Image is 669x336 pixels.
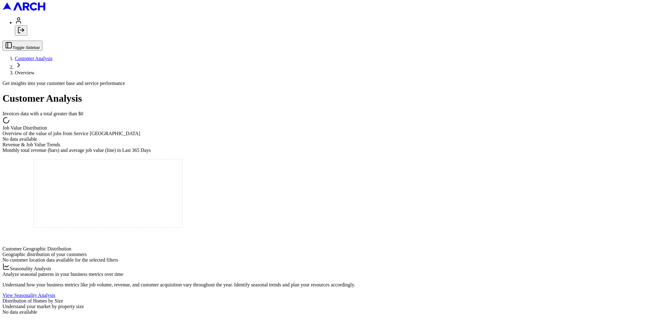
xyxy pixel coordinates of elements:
[15,56,52,61] a: Customer Analysis
[2,111,667,117] div: Invoices data with a total greater than $0
[2,263,667,272] div: Seasonality Analysis
[2,148,667,153] div: Monthly total revenue (bars) and average job value (line) in Last 365 Days
[2,309,667,315] div: No data available
[2,282,667,288] p: Understand how your business metrics like job volume, revenue, and customer acquisition vary thro...
[2,298,667,304] div: Distribution of Homes by Size
[2,131,667,136] div: Overview of the value of jobs from Service [GEOGRAPHIC_DATA]
[2,125,667,131] div: Job Value Distribution
[2,56,667,76] nav: breadcrumb
[2,252,667,257] div: Geographic distribution of your customers
[2,81,667,86] div: Get insights into your customer base and service performance
[2,41,42,51] button: Toggle Sidebar
[2,304,667,309] div: Understand your market by property size
[2,293,55,298] a: View Seasonality Analysis
[12,45,40,50] span: Toggle Sidebar
[2,257,667,263] div: No customer location data available for the selected filters
[2,93,667,104] h1: Customer Analysis
[2,246,667,252] div: Customer Geographic Distribution
[2,142,667,148] div: Revenue & Job Value Trends
[15,25,27,36] button: Log out
[2,136,667,142] div: No data available
[15,70,34,75] span: Overview
[2,272,667,277] div: Analyze seasonal patterns in your business metrics over time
